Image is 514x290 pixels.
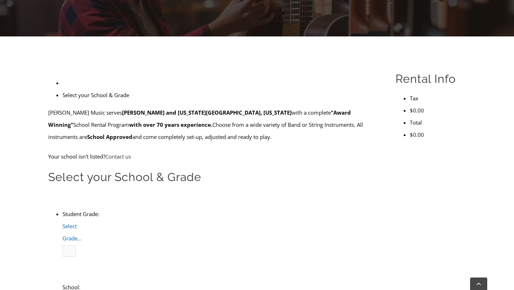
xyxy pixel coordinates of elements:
strong: School Approved [87,133,132,140]
strong: [PERSON_NAME] and [US_STATE][GEOGRAPHIC_DATA], [US_STATE] [122,109,292,116]
li: Select your School & Grade [62,89,379,101]
strong: with over 70 years experience. [129,121,212,128]
a: Contact us [105,153,131,160]
h2: Rental Info [395,71,466,86]
p: [PERSON_NAME] Music serves with a complete School Rental Program Choose from a wide variety of Ba... [48,106,379,143]
label: Student Grade: [62,210,99,217]
li: Tax [410,92,466,104]
li: Total [410,116,466,129]
h2: Select your School & Grade [48,170,379,185]
li: $0.00 [410,104,466,116]
li: $0.00 [410,129,466,141]
p: Your school isn't listed? [48,150,379,162]
span: Select Grade... [62,222,82,242]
